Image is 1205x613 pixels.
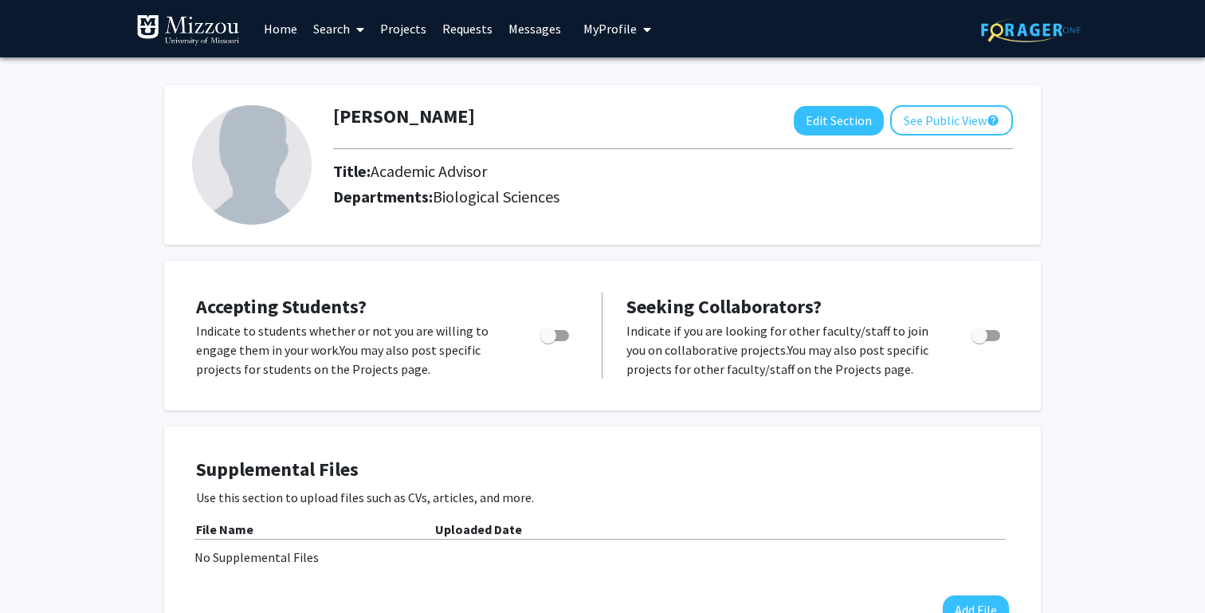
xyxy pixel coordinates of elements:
div: Toggle [534,321,578,345]
a: Home [256,1,305,57]
b: File Name [196,521,253,537]
span: Academic Advisor [371,161,487,181]
button: See Public View [890,105,1013,136]
span: Seeking Collaborators? [626,294,822,319]
p: Indicate to students whether or not you are willing to engage them in your work. You may also pos... [196,321,510,379]
mat-icon: help [987,111,999,130]
p: Indicate if you are looking for other faculty/staff to join you on collaborative projects. You ma... [626,321,941,379]
h1: [PERSON_NAME] [333,105,475,128]
a: Projects [372,1,434,57]
h2: Title: [333,162,487,181]
b: Uploaded Date [435,521,522,537]
span: Accepting Students? [196,294,367,319]
span: Biological Sciences [433,187,559,206]
img: Profile Picture [192,105,312,225]
div: Toggle [965,321,1009,345]
a: Messages [500,1,569,57]
h4: Supplemental Files [196,458,1009,481]
img: ForagerOne Logo [981,18,1081,42]
a: Requests [434,1,500,57]
span: My Profile [583,21,637,37]
img: University of Missouri Logo [136,14,240,46]
h2: Departments: [321,187,1025,206]
button: Edit Section [794,106,884,136]
a: Search [305,1,372,57]
p: Use this section to upload files such as CVs, articles, and more. [196,488,1009,507]
iframe: Chat [12,541,68,601]
div: No Supplemental Files [194,548,1011,567]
